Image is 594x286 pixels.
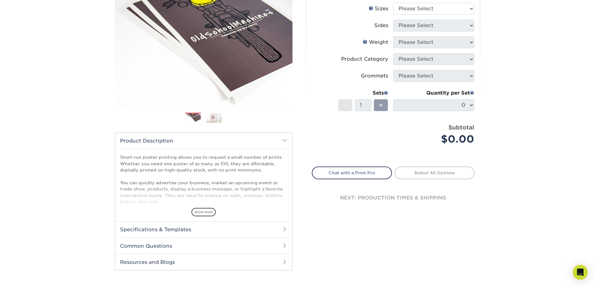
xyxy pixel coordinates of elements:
h2: Resources and Blogs [115,254,292,270]
h2: Specifications & Templates [115,221,292,237]
div: next: production times & shipping [312,179,475,217]
img: Posters 01 [185,113,201,124]
h2: Common Questions [115,238,292,254]
div: Weight [363,39,388,46]
strong: Subtotal [448,124,474,131]
div: Quantity per Set [393,89,474,97]
div: Sets [338,89,388,97]
div: Sides [374,22,388,29]
h2: Product Description [115,133,292,149]
div: Open Intercom Messenger [573,265,588,280]
a: Chat with a Print Pro [312,166,392,179]
span: show more [191,208,216,216]
div: Product Category [341,55,388,63]
div: Grommets [361,72,388,80]
span: - [344,101,347,110]
img: Posters 02 [206,113,222,123]
div: Sizes [369,5,388,12]
div: $0.00 [398,132,474,147]
span: + [379,101,383,110]
a: Select All Options [394,166,475,179]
